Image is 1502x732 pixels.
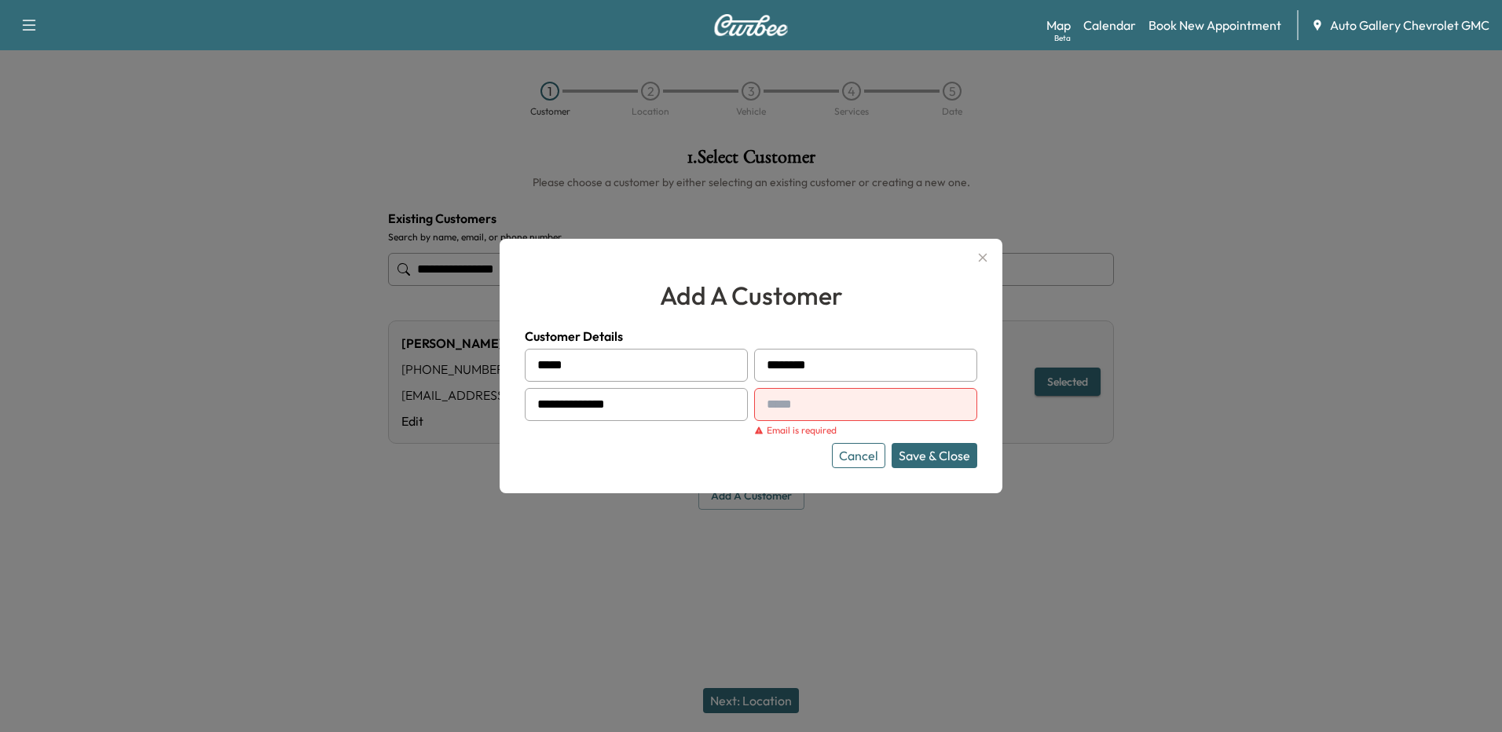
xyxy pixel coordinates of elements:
[1046,16,1071,35] a: MapBeta
[525,276,977,314] h2: add a customer
[1148,16,1281,35] a: Book New Appointment
[1330,16,1489,35] span: Auto Gallery Chevrolet GMC
[1054,32,1071,44] div: Beta
[754,424,977,437] div: Email is required
[892,443,977,468] button: Save & Close
[832,443,885,468] button: Cancel
[525,327,977,346] h4: Customer Details
[1083,16,1136,35] a: Calendar
[713,14,789,36] img: Curbee Logo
